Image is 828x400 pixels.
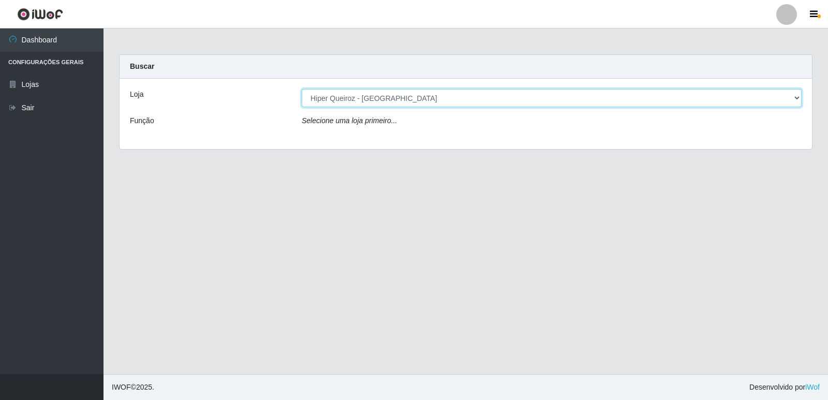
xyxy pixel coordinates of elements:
[130,62,154,70] strong: Buscar
[749,382,820,393] span: Desenvolvido por
[112,382,154,393] span: © 2025 .
[805,383,820,391] a: iWof
[302,116,397,125] i: Selecione uma loja primeiro...
[112,383,131,391] span: IWOF
[130,89,143,100] label: Loja
[130,115,154,126] label: Função
[17,8,63,21] img: CoreUI Logo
